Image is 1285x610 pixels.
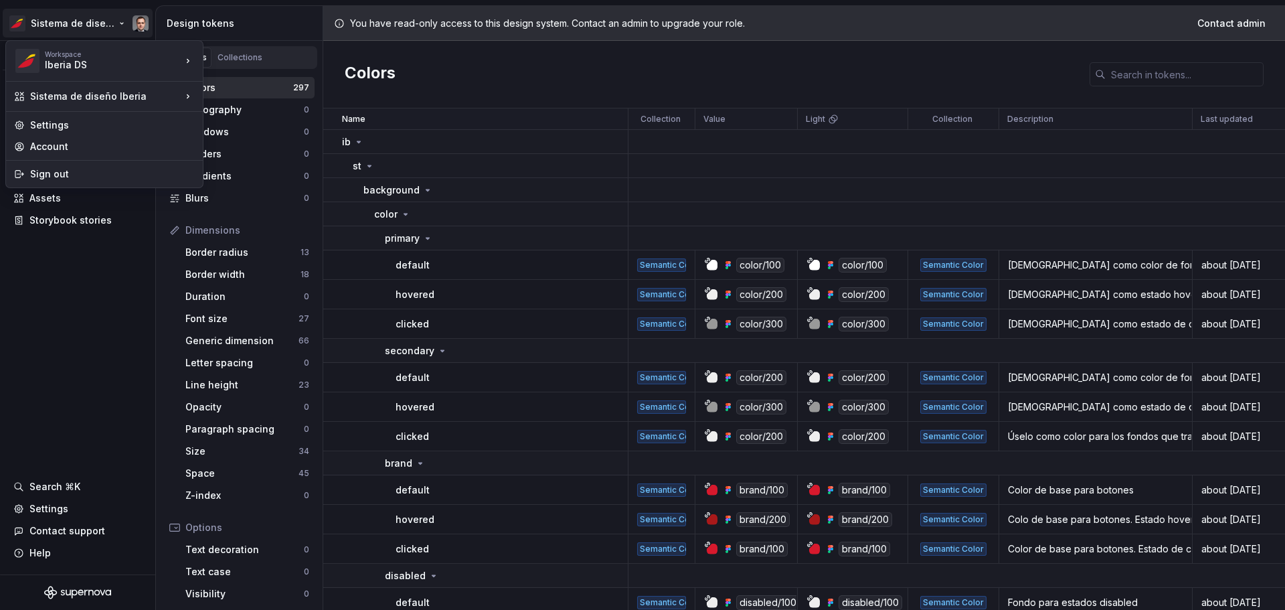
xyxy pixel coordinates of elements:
img: 55604660-494d-44a9-beb2-692398e9940a.png [15,49,39,73]
div: Account [30,140,195,153]
div: Settings [30,119,195,132]
div: Sign out [30,167,195,181]
div: Workspace [45,50,181,58]
div: Iberia DS [45,58,159,72]
div: Sistema de diseño Iberia [30,90,181,103]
